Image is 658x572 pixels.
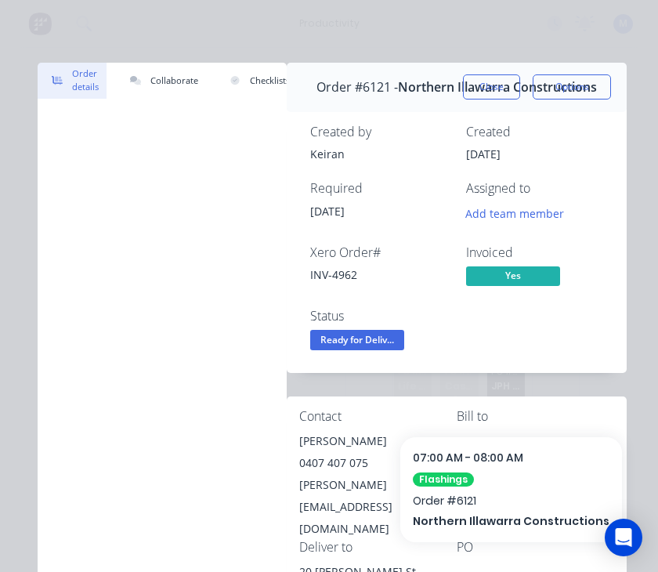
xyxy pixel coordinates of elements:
[116,63,206,99] button: Collaborate
[466,266,560,286] span: Yes
[310,245,447,260] div: Xero Order #
[398,80,597,95] span: Northern Illawarra Constructions
[457,540,614,555] div: PO
[299,474,457,540] div: [PERSON_NAME][EMAIL_ADDRESS][DOMAIN_NAME]
[310,330,404,353] button: Ready for Deliv...
[457,203,573,224] button: Add team member
[299,409,457,424] div: Contact
[310,204,345,219] span: [DATE]
[310,146,447,162] div: Keiran
[457,409,614,424] div: Bill to
[533,74,611,100] button: Options
[463,74,520,100] button: Close
[466,203,573,224] button: Add team member
[299,430,457,452] div: [PERSON_NAME]
[310,125,447,139] div: Created by
[605,519,642,556] div: Open Intercom Messenger
[215,63,298,99] button: Checklists
[316,80,398,95] span: Order #6121 -
[310,266,447,283] div: INV-4962
[466,181,603,196] div: Assigned to
[466,125,603,139] div: Created
[466,147,501,161] span: [DATE]
[299,430,457,540] div: [PERSON_NAME]0407 407 075[PERSON_NAME][EMAIL_ADDRESS][DOMAIN_NAME]
[310,309,447,324] div: Status
[310,181,447,196] div: Required
[38,63,107,99] button: Order details
[299,540,457,555] div: Deliver to
[310,330,404,349] span: Ready for Deliv...
[466,245,603,260] div: Invoiced
[299,452,457,474] div: 0407 407 075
